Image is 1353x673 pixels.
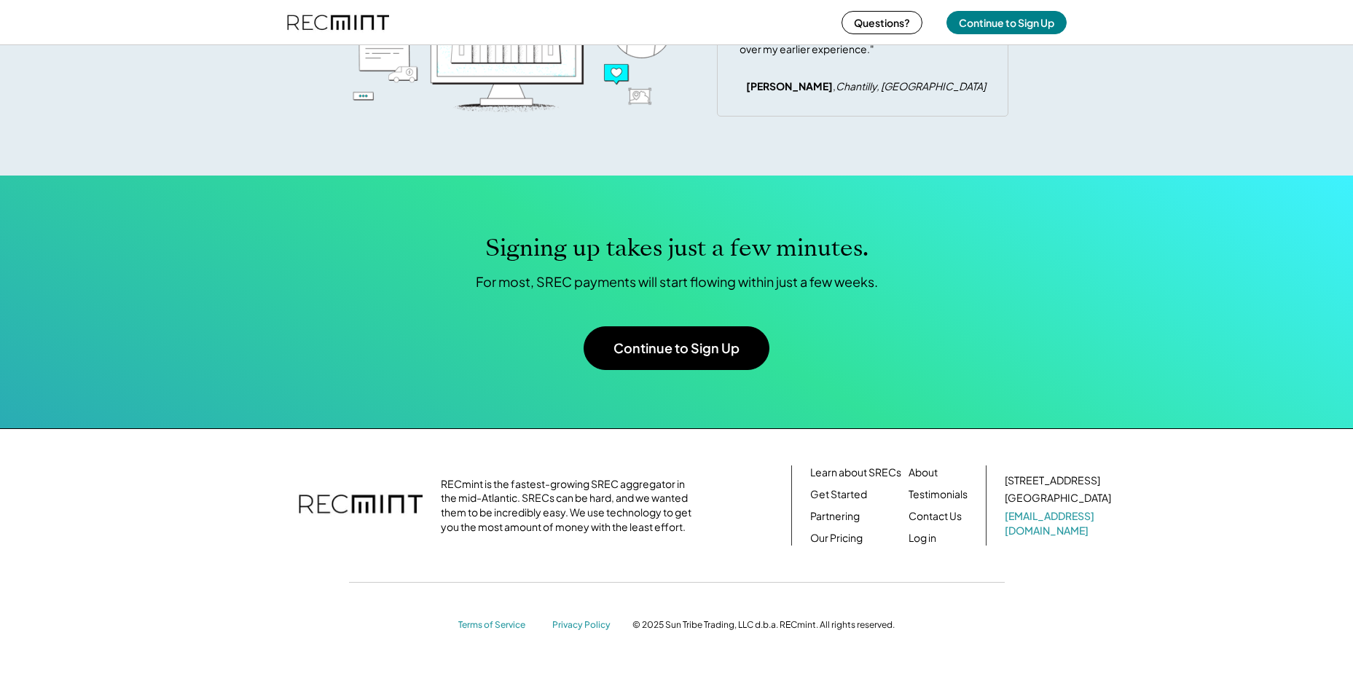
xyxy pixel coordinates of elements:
[909,509,962,524] a: Contact Us
[909,531,936,546] a: Log in
[746,79,986,94] div: ,
[810,509,860,524] a: Partnering
[810,531,863,546] a: Our Pricing
[458,619,538,631] a: Terms of Service
[632,619,895,631] div: © 2025 Sun Tribe Trading, LLC d.b.a. RECmint. All rights reserved.
[836,79,986,93] em: Chantilly, [GEOGRAPHIC_DATA]
[810,487,867,502] a: Get Started
[1005,491,1111,505] div: [GEOGRAPHIC_DATA]
[909,465,938,480] a: About
[810,465,901,480] a: Learn about SRECs
[552,619,618,631] a: Privacy Policy
[441,477,699,534] div: RECmint is the fastest-growing SREC aggregator in the mid-Atlantic. SRECs can be hard, and we wan...
[746,79,833,93] strong: [PERSON_NAME]
[909,487,968,502] a: Testimonials
[1005,473,1100,488] div: [STREET_ADDRESS]
[842,11,922,34] button: Questions?
[476,273,878,290] div: For most, SREC payments will start flowing within just a few weeks.
[584,326,769,370] button: Continue to Sign Up
[299,480,423,531] img: recmint-logotype%403x.png
[1005,509,1114,538] a: [EMAIL_ADDRESS][DOMAIN_NAME]
[946,11,1067,34] button: Continue to Sign Up
[287,3,389,42] img: recmint-logotype%403x%20%281%29.jpeg
[485,234,868,262] h1: Signing up takes just a few minutes.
